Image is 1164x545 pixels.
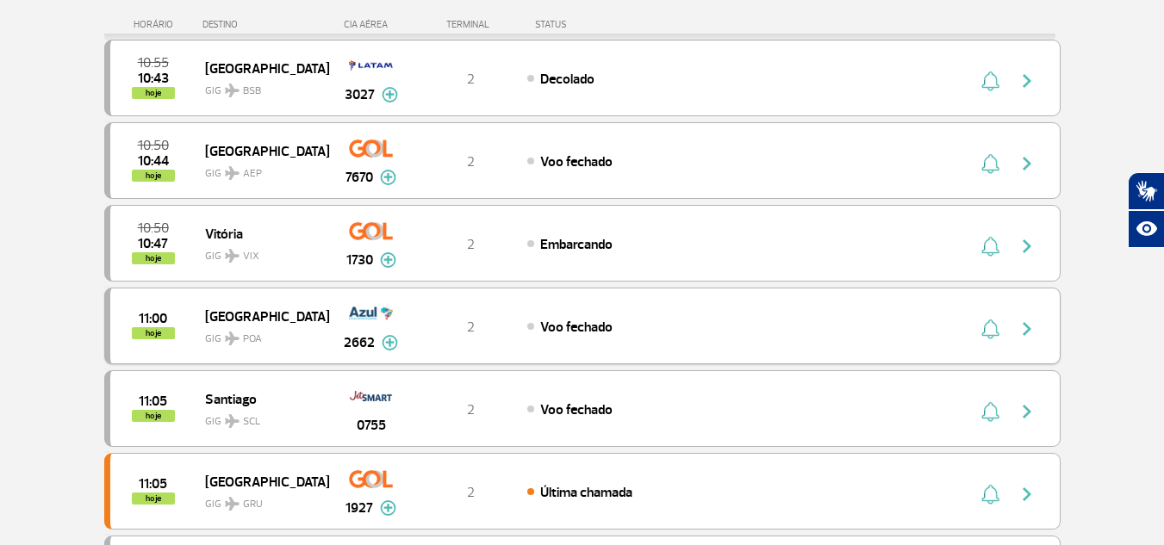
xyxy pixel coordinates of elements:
img: destiny_airplane.svg [225,414,240,428]
span: Voo fechado [540,153,613,170]
img: sino-painel-voo.svg [981,71,999,91]
img: destiny_airplane.svg [225,84,240,97]
img: seta-direita-painel-voo.svg [1017,236,1037,257]
img: mais-info-painel-voo.svg [382,87,398,102]
span: 2025-10-01 10:50:00 [138,222,169,234]
span: 2 [467,71,475,88]
span: Vitória [205,222,315,245]
div: HORÁRIO [109,19,203,30]
img: sino-painel-voo.svg [981,401,999,422]
span: [GEOGRAPHIC_DATA] [205,470,315,492]
span: 2025-10-01 10:44:17 [138,155,169,167]
span: 3027 [345,84,375,105]
button: Abrir recursos assistivos. [1128,210,1164,248]
img: destiny_airplane.svg [225,331,240,345]
span: GIG [205,322,315,347]
span: Decolado [540,71,594,88]
span: 2025-10-01 10:43:51 [138,72,169,84]
span: 2 [467,319,475,336]
span: 2025-10-01 10:47:20 [138,238,168,250]
span: Voo fechado [540,319,613,336]
span: GIG [205,239,315,264]
img: seta-direita-painel-voo.svg [1017,153,1037,174]
img: mais-info-painel-voo.svg [380,500,396,516]
span: VIX [243,249,259,264]
span: [GEOGRAPHIC_DATA] [205,139,315,162]
span: Embarcando [540,236,613,253]
span: 2 [467,236,475,253]
span: Voo fechado [540,401,613,418]
span: SCL [243,414,260,430]
span: hoje [132,87,175,99]
img: destiny_airplane.svg [225,497,240,511]
img: seta-direita-painel-voo.svg [1017,319,1037,339]
img: seta-direita-painel-voo.svg [1017,401,1037,422]
span: BSB [243,84,261,99]
span: hoje [132,492,175,505]
span: 2025-10-01 11:05:00 [139,395,167,407]
span: POA [243,331,262,347]
span: GIG [205,157,315,182]
span: 0755 [357,415,386,436]
img: sino-painel-voo.svg [981,319,999,339]
span: GRU [243,497,263,512]
img: seta-direita-painel-voo.svg [1017,71,1037,91]
span: AEP [243,166,262,182]
span: hoje [132,252,175,264]
span: Santiago [205,387,315,410]
span: hoje [132,327,175,339]
span: 2 [467,484,475,501]
span: 2025-10-01 11:05:00 [139,478,167,490]
img: mais-info-painel-voo.svg [380,170,396,185]
div: Plugin de acessibilidade da Hand Talk. [1128,172,1164,248]
img: seta-direita-painel-voo.svg [1017,484,1037,505]
span: 1927 [345,498,373,518]
div: STATUS [526,19,667,30]
span: 2025-10-01 11:00:00 [139,313,167,325]
span: 2 [467,153,475,170]
img: sino-painel-voo.svg [981,153,999,174]
span: GIG [205,405,315,430]
img: destiny_airplane.svg [225,249,240,263]
div: TERMINAL [414,19,526,30]
div: CIA AÉREA [328,19,414,30]
span: 7670 [345,167,373,188]
span: [GEOGRAPHIC_DATA] [205,305,315,327]
span: GIG [205,487,315,512]
span: [GEOGRAPHIC_DATA] [205,57,315,79]
span: 1730 [346,250,373,270]
span: Última chamada [540,484,632,501]
img: mais-info-painel-voo.svg [380,252,396,268]
img: destiny_airplane.svg [225,166,240,180]
span: hoje [132,410,175,422]
div: DESTINO [202,19,328,30]
span: 2025-10-01 10:50:00 [138,139,169,152]
span: 2 [467,401,475,418]
img: sino-painel-voo.svg [981,484,999,505]
img: sino-painel-voo.svg [981,236,999,257]
span: 2025-10-01 10:55:00 [138,57,169,69]
span: 2662 [344,332,375,353]
button: Abrir tradutor de língua de sinais. [1128,172,1164,210]
span: hoje [132,170,175,182]
span: GIG [205,74,315,99]
img: mais-info-painel-voo.svg [382,335,398,350]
